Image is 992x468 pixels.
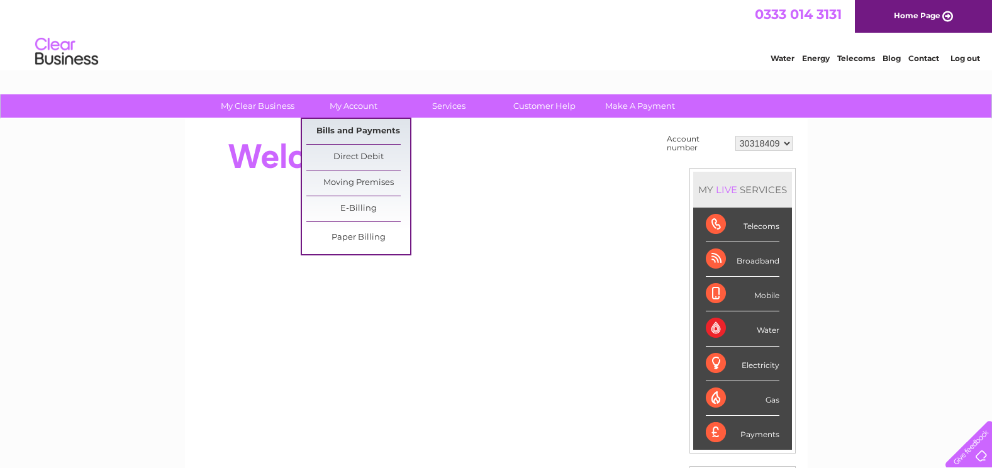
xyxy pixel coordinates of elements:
a: Customer Help [493,94,596,118]
a: Water [771,53,794,63]
div: Payments [706,416,779,450]
a: Direct Debit [306,145,410,170]
a: Blog [883,53,901,63]
a: Contact [908,53,939,63]
div: Clear Business is a trading name of Verastar Limited (registered in [GEOGRAPHIC_DATA] No. 3667643... [199,7,794,61]
a: E-Billing [306,196,410,221]
a: Log out [950,53,980,63]
a: My Account [301,94,405,118]
div: Telecoms [706,208,779,242]
div: LIVE [713,184,740,196]
a: My Clear Business [206,94,309,118]
div: Gas [706,381,779,416]
a: Bills and Payments [306,119,410,144]
td: Account number [664,131,732,155]
a: Services [397,94,501,118]
div: MY SERVICES [693,172,792,208]
a: Paper Billing [306,225,410,250]
img: logo.png [35,33,99,71]
a: Moving Premises [306,170,410,196]
div: Electricity [706,347,779,381]
div: Water [706,311,779,346]
div: Broadband [706,242,779,277]
div: Mobile [706,277,779,311]
a: Energy [802,53,830,63]
a: 0333 014 3131 [755,6,842,22]
a: Telecoms [837,53,875,63]
a: Make A Payment [588,94,692,118]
